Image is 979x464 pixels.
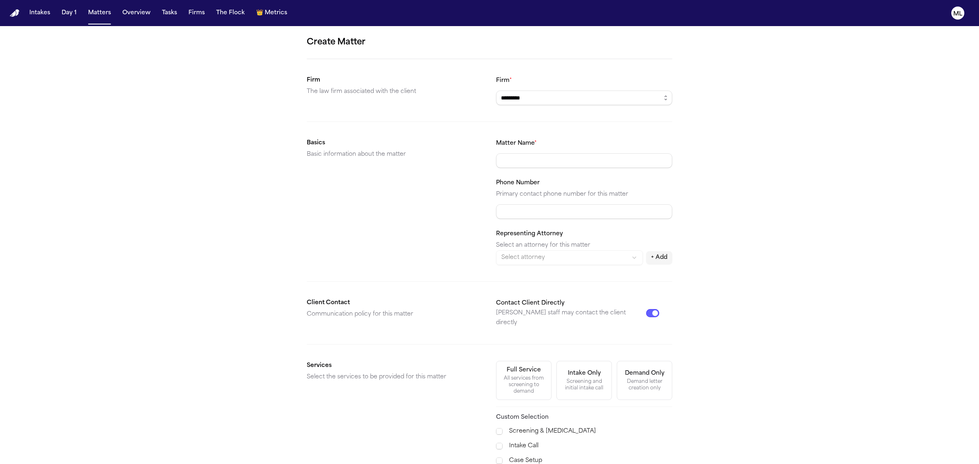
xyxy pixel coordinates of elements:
h3: Custom Selection [496,413,672,422]
button: Tasks [159,6,180,20]
button: + Add [646,251,672,264]
h2: Services [307,361,483,371]
label: Matter Name [496,140,537,146]
button: Day 1 [58,6,80,20]
label: Contact Client Directly [496,300,565,306]
p: The law firm associated with the client [307,87,483,97]
p: [PERSON_NAME] staff may contact the client directly [496,308,646,328]
label: Screening & [MEDICAL_DATA] [509,426,672,436]
p: Primary contact phone number for this matter [496,190,672,199]
button: Firms [185,6,208,20]
div: Full Service [507,366,541,374]
h2: Basics [307,138,483,148]
div: Demand Only [625,369,664,378]
h2: Client Contact [307,298,483,308]
button: The Flock [213,6,248,20]
button: Intake OnlyScreening and initial intake call [556,361,612,400]
a: Home [10,9,20,17]
button: crownMetrics [253,6,290,20]
img: Finch Logo [10,9,20,17]
p: Basic information about the matter [307,150,483,159]
label: Representing Attorney [496,231,563,237]
button: Full ServiceAll services from screening to demand [496,361,552,400]
p: Select an attorney for this matter [496,241,672,250]
div: Screening and initial intake call [562,378,607,391]
div: Demand letter creation only [622,378,667,391]
p: Communication policy for this matter [307,309,483,319]
label: Intake Call [509,441,672,451]
button: Overview [119,6,154,20]
label: Firm [496,77,512,84]
div: Intake Only [568,369,601,378]
button: Intakes [26,6,53,20]
input: Select a firm [496,91,672,105]
label: Phone Number [496,180,540,186]
button: Demand OnlyDemand letter creation only [617,361,672,400]
button: Select attorney [496,250,643,265]
div: All services from screening to demand [501,375,546,395]
p: Select the services to be provided for this matter [307,372,483,382]
h1: Create Matter [307,36,672,49]
button: Matters [85,6,114,20]
h2: Firm [307,75,483,85]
